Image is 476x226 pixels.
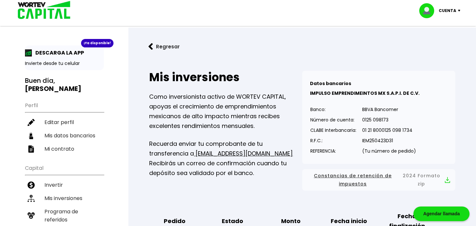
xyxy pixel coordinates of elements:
[28,119,35,126] img: editar-icon.952d3147.svg
[362,115,416,125] p: 0125 098173
[194,149,293,157] a: [EMAIL_ADDRESS][DOMAIN_NAME]
[439,6,456,16] p: Cuenta
[139,38,189,55] button: Regresar
[25,77,104,93] h3: Buen día,
[362,136,416,145] p: IEM250423D31
[307,172,398,188] span: Constancias de retención de impuestos
[362,105,416,114] p: BBVA Bancomer
[310,90,420,96] b: IMPULSO EMPRENDIMEINTOS MX S.A.P.I. DE C.V.
[25,116,104,129] a: Editar perfil
[25,60,104,67] p: Invierte desde tu celular
[28,195,35,202] img: inversiones-icon.6695dc30.svg
[419,3,439,18] img: profile-image
[32,49,84,57] p: DESCARGA LA APP
[310,125,356,135] p: CLABE Interbancaria:
[149,43,153,50] img: flecha izquierda
[281,216,301,226] b: Monto
[413,207,470,221] div: Agendar llamada
[310,105,356,114] p: Banco:
[331,216,367,226] b: Fecha inicio
[25,142,104,156] a: Mi contrato
[310,115,356,125] p: Número de cuenta:
[149,139,302,178] p: Recuerda enviar tu comprobante de tu transferencia a Recibirás un correo de confirmación cuando t...
[25,98,104,156] ul: Perfil
[310,146,356,156] p: REFERENCIA:
[362,146,416,156] p: (Tu número de pedido)
[25,129,104,142] a: Mis datos bancarios
[28,145,35,153] img: contrato-icon.f2db500c.svg
[25,84,81,93] b: [PERSON_NAME]
[310,80,351,87] b: Datos bancarios
[25,178,104,192] a: Invertir
[307,172,450,188] button: Constancias de retención de impuestos2024 Formato zip
[149,71,302,84] h2: Mis inversiones
[81,39,113,47] div: ¡Ya disponible!
[25,49,32,56] img: app-icon
[28,182,35,189] img: invertir-icon.b3b967d7.svg
[25,192,104,205] a: Mis inversiones
[164,216,185,226] b: Pedido
[28,212,35,219] img: recomiendanos-icon.9b8e9327.svg
[28,132,35,139] img: datos-icon.10cf9172.svg
[222,216,243,226] b: Estado
[310,136,356,145] p: R.F.C.:
[456,10,465,12] img: icon-down
[139,38,466,55] a: flecha izquierdaRegresar
[362,125,416,135] p: 01 21 8000125 098 1734
[149,92,302,131] p: Como inversionista activo de WORTEV CAPITAL, apoyas el crecimiento de emprendimientos mexicanos d...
